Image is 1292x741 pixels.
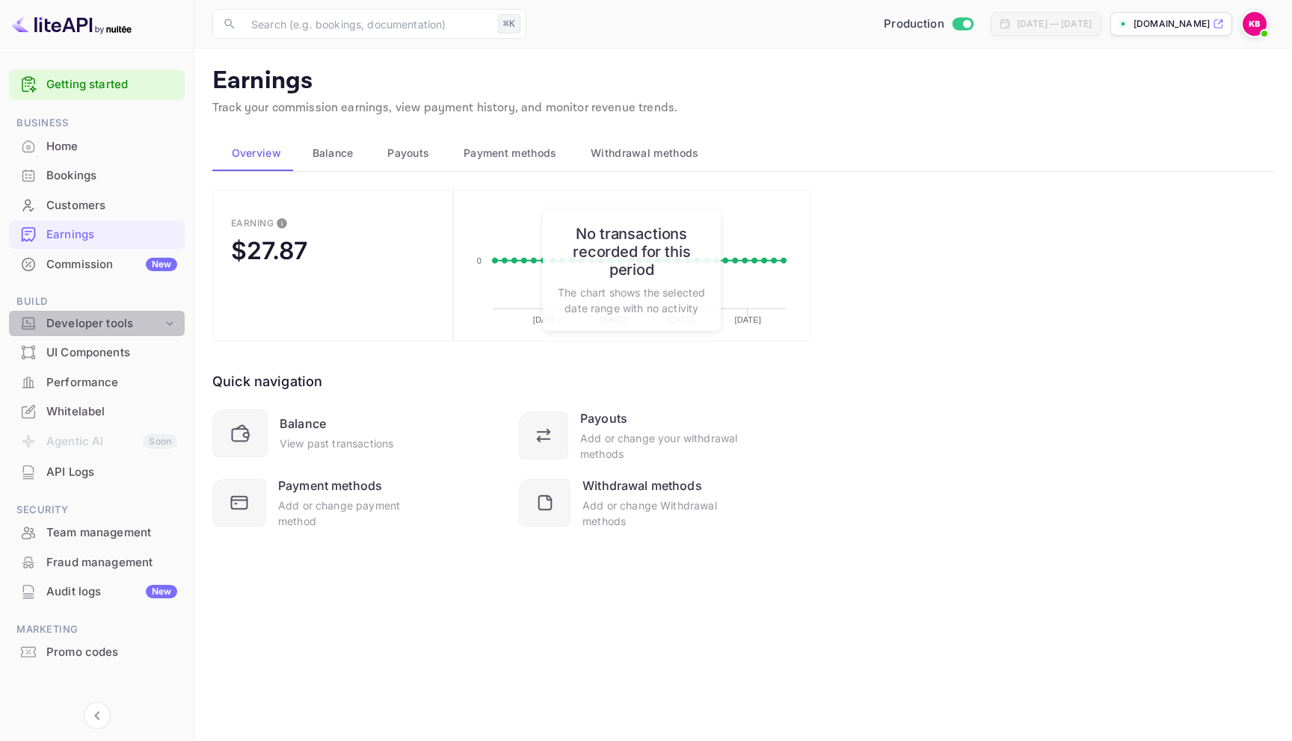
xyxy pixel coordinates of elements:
a: Getting started [46,76,177,93]
button: EarningThis is the amount of confirmed commission that will be paid to you on the next scheduled ... [212,190,453,341]
div: scrollable auto tabs example [212,135,1274,171]
a: Home [9,132,185,160]
span: Payment methods [464,144,557,162]
div: Developer tools [46,315,162,332]
a: Audit logsNew [9,577,185,605]
div: Payment methods [278,477,382,494]
div: Bookings [9,161,185,190]
div: Promo codes [9,638,185,667]
div: Earnings [9,220,185,249]
div: Payouts [580,409,627,427]
div: API Logs [46,464,177,481]
a: UI Components [9,338,185,366]
div: Add or change your withdrawal methods [580,430,739,462]
div: View past transactions [280,435,393,451]
div: Customers [46,197,177,214]
div: Withdrawal methods [582,477,702,494]
a: Earnings [9,220,185,248]
a: Performance [9,368,185,396]
div: Add or change payment method [278,497,432,529]
div: CommissionNew [9,250,185,279]
text: [DATE] [735,315,761,324]
div: Team management [9,518,185,548]
a: Customers [9,191,185,219]
a: Promo codes [9,638,185,666]
div: New [146,258,177,271]
div: Promo codes [46,644,177,661]
input: Search (e.g. bookings, documentation) [242,9,492,39]
span: Payouts [387,144,429,162]
div: Developer tools [9,311,185,337]
div: Commission [46,256,177,273]
div: Home [46,138,177,155]
div: Quick navigation [212,371,322,391]
img: LiteAPI logo [12,12,132,36]
span: Business [9,115,185,131]
div: ⌘K [498,14,520,34]
div: $27.87 [231,236,307,265]
text: 0 [476,256,481,265]
div: Whitelabel [9,397,185,427]
button: This is the amount of confirmed commission that will be paid to you on the next scheduled deposit [270,211,294,235]
div: Add or change Withdrawal methods [582,497,739,529]
p: Track your commission earnings, view payment history, and monitor revenue trends. [212,99,1274,117]
div: [DATE] — [DATE] [1017,17,1092,31]
a: Whitelabel [9,397,185,425]
p: [DOMAIN_NAME] [1133,17,1210,31]
div: Audit logsNew [9,577,185,607]
div: Audit logs [46,583,177,601]
a: CommissionNew [9,250,185,278]
span: Withdrawal methods [591,144,698,162]
a: API Logs [9,458,185,486]
div: Whitelabel [46,403,177,421]
span: Production [884,16,944,33]
div: UI Components [46,344,177,362]
div: Fraud management [9,548,185,577]
div: Earnings [46,226,177,244]
div: Earning [231,217,274,229]
button: Collapse navigation [84,702,111,729]
div: Performance [46,374,177,391]
div: API Logs [9,458,185,487]
div: Performance [9,368,185,397]
div: Home [9,132,185,161]
div: Team management [46,524,177,542]
span: Balance [313,144,354,162]
a: Fraud management [9,548,185,576]
img: Kyle Bromont [1243,12,1267,36]
div: Getting started [9,69,185,100]
p: The chart shows the selected date range with no activity [558,285,706,316]
div: Fraud management [46,554,177,571]
a: Team management [9,518,185,546]
span: Marketing [9,621,185,638]
span: Overview [232,144,281,162]
div: Bookings [46,167,177,185]
div: Balance [280,415,326,432]
span: Security [9,502,185,518]
a: Bookings [9,161,185,189]
text: [DATE] [532,315,559,324]
div: New [146,585,177,598]
div: UI Components [9,338,185,368]
p: Earnings [212,66,1274,96]
div: Customers [9,191,185,220]
span: Build [9,294,185,310]
div: Switch to Sandbox mode [878,16,979,33]
h6: No transactions recorded for this period [558,225,706,279]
